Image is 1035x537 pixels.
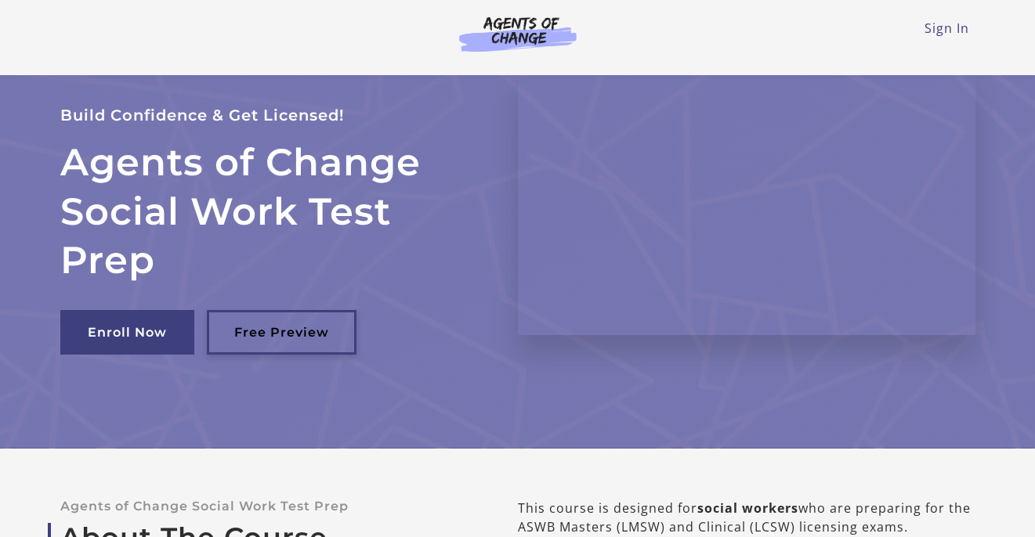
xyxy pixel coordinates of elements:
h2: Agents of Change Social Work Test Prep [60,138,480,284]
a: Sign In [925,20,969,37]
p: Build Confidence & Get Licensed! [60,103,480,128]
p: Agents of Change Social Work Test Prep [60,499,468,514]
img: Agents of Change Logo [443,16,593,52]
a: Free Preview [207,310,356,355]
a: Enroll Now [60,310,194,355]
b: social workers [697,499,798,517]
